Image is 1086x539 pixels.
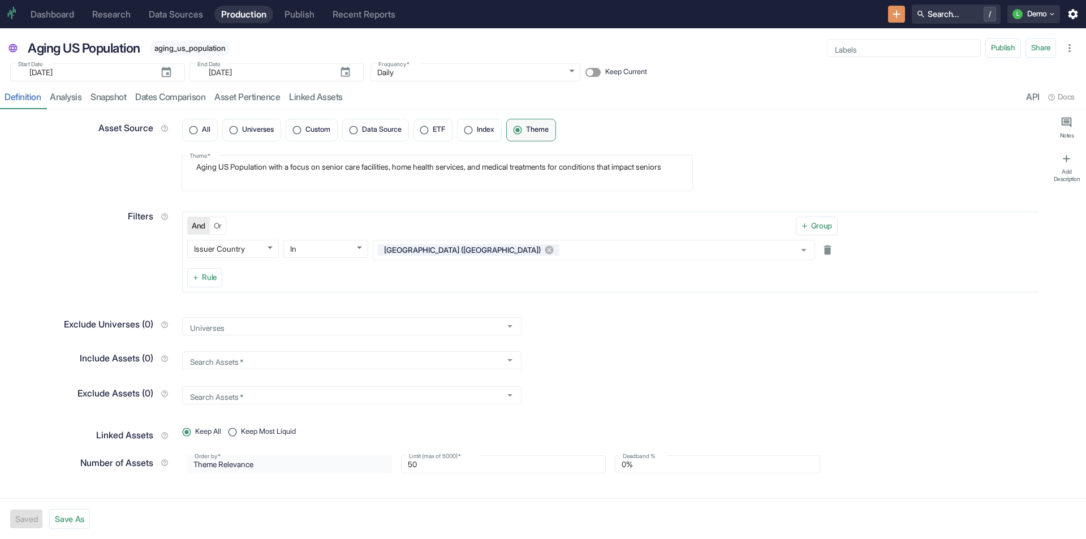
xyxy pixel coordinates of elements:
[605,67,647,77] span: Keep Current
[409,452,461,460] label: Limit (max of 5000)
[305,126,330,133] span: Custom
[285,86,347,109] a: Linked Assets
[85,6,137,23] a: Research
[187,455,392,473] div: Theme Relevance
[362,126,402,133] span: Data Source
[1052,168,1081,182] div: Add Description
[503,353,518,368] button: Open
[45,86,86,109] a: analysis
[189,152,210,160] label: Theme
[23,66,151,79] input: yyyy-mm-dd
[31,9,74,20] div: Dashboard
[24,6,81,23] a: Dashboard
[1025,38,1056,58] button: Share
[283,240,368,258] div: In
[796,217,838,236] button: Group
[1007,5,1060,23] button: LDemo
[221,9,266,20] div: Production
[98,122,153,135] p: Asset Source
[503,319,518,334] button: Open
[326,6,402,23] a: Recent Reports
[1050,112,1084,144] button: Notes
[186,321,497,331] input: Universes
[149,9,203,20] div: Data Sources
[242,126,274,133] span: Universes
[377,244,559,256] div: [GEOGRAPHIC_DATA] ([GEOGRAPHIC_DATA])
[285,9,314,20] div: Publish
[241,426,296,437] span: Keep Most Liquid
[1044,88,1079,106] button: Docs
[623,452,656,460] label: Deadband %
[278,6,321,23] a: Publish
[1022,86,1044,109] a: API
[80,352,153,365] p: Include Assets (0)
[187,217,210,235] button: And
[912,5,1001,24] button: Search.../
[202,66,330,79] input: yyyy-mm-dd
[370,63,580,81] div: Daily
[202,126,210,133] span: All
[189,159,685,186] textarea: Aging US Population with a focus on senior care facilities, home health services, and medical tre...
[77,387,153,400] p: Exclude Assets (0)
[380,245,548,256] span: [GEOGRAPHIC_DATA] ([GEOGRAPHIC_DATA])
[210,86,285,109] a: Asset Pertinence
[150,44,230,53] span: aging_us_population
[477,126,494,133] span: Index
[888,6,906,23] button: New Resource
[1012,9,1023,19] div: L
[128,210,153,223] p: Filters
[18,60,43,68] label: Start Date
[195,426,221,437] span: Keep All
[985,38,1021,58] button: Publish
[92,9,131,20] div: Research
[195,452,221,460] label: Order by
[49,509,90,529] button: Save As
[187,268,222,287] button: Rule
[131,86,210,109] a: Dates Comparison
[28,38,140,58] p: Aging US Population
[526,126,549,133] span: Theme
[333,9,395,20] div: Recent Reports
[86,86,131,109] a: Snapshot
[197,60,221,68] label: End Date
[8,44,18,55] span: Universe
[25,36,144,61] div: Aging US Population
[378,60,410,68] label: Frequency
[96,429,153,442] p: Linked Assets
[5,92,41,103] div: Definition
[503,388,518,403] button: Open
[209,217,226,235] button: Or
[187,240,279,258] div: Issuer Country
[142,6,210,23] a: Data Sources
[214,6,273,23] a: Production
[433,126,445,133] span: ETF
[818,241,837,259] button: Delete rule
[64,318,153,331] p: Exclude Universes (0)
[796,243,811,257] button: Open
[80,456,153,470] p: Number of Assets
